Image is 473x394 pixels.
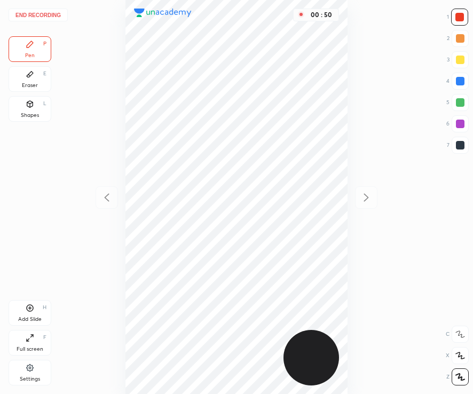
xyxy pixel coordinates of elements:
[309,11,334,19] div: 00 : 50
[17,346,43,352] div: Full screen
[446,347,469,364] div: X
[447,137,469,154] div: 7
[134,9,192,17] img: logo.38c385cc.svg
[447,51,469,68] div: 3
[43,335,46,340] div: F
[446,368,469,385] div: Z
[446,73,469,90] div: 4
[446,326,469,343] div: C
[447,30,469,47] div: 2
[9,9,68,21] button: End recording
[43,71,46,76] div: E
[447,9,468,26] div: 1
[25,53,35,58] div: Pen
[20,376,40,382] div: Settings
[21,113,39,118] div: Shapes
[43,101,46,106] div: L
[43,305,46,310] div: H
[446,115,469,132] div: 6
[446,94,469,111] div: 5
[43,41,46,46] div: P
[22,83,38,88] div: Eraser
[18,317,42,322] div: Add Slide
